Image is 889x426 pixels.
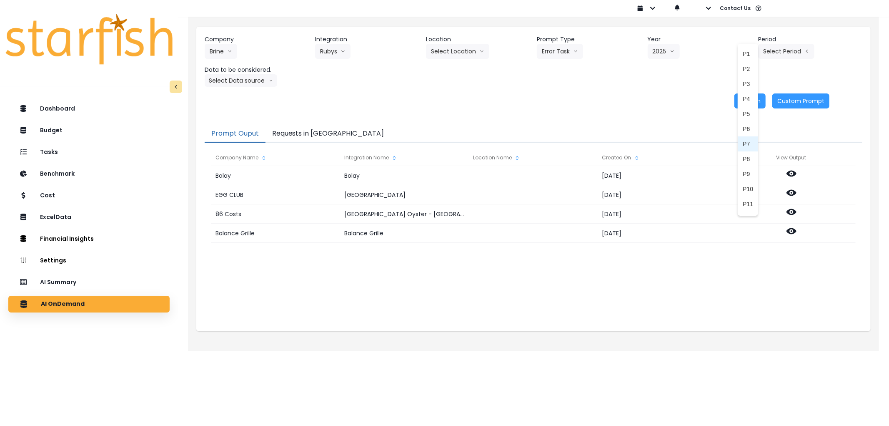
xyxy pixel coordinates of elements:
[743,200,753,208] span: P11
[670,47,675,55] svg: arrow down line
[537,35,641,44] header: Prompt Type
[743,50,753,58] span: P1
[340,224,468,243] div: Balance Grille
[341,47,346,55] svg: arrow down line
[743,95,753,103] span: P4
[40,214,71,221] p: ExcelData
[8,187,170,204] button: Cost
[738,44,758,216] ul: Select Periodarrow left line
[211,224,340,243] div: Balance Grille
[598,185,726,204] div: [DATE]
[391,155,398,161] svg: sort
[598,224,726,243] div: [DATE]
[743,125,753,133] span: P6
[265,125,391,143] button: Requests in [GEOGRAPHIC_DATA]
[40,149,58,156] p: Tasks
[469,149,597,166] div: Location Name
[804,47,809,55] svg: arrow left line
[758,35,862,44] header: Period
[426,44,489,59] button: Select Locationarrow down line
[340,185,468,204] div: [GEOGRAPHIC_DATA]
[479,47,484,55] svg: arrow down line
[634,155,640,161] svg: sort
[743,80,753,88] span: P3
[727,149,856,166] div: View Output
[8,231,170,247] button: Financial Insights
[40,192,55,199] p: Cost
[211,185,340,204] div: EGG CLUB
[743,140,753,148] span: P7
[205,44,237,59] button: Brinearrow down line
[598,149,726,166] div: Created On
[598,166,726,185] div: [DATE]
[205,35,309,44] header: Company
[211,149,340,166] div: Company Name
[8,296,170,313] button: AI OnDemand
[743,170,753,178] span: P9
[8,101,170,117] button: Dashboard
[211,166,340,185] div: Bolay
[426,35,530,44] header: Location
[8,122,170,139] button: Budget
[514,155,521,161] svg: sort
[772,93,829,108] button: Custom Prompt
[40,127,63,134] p: Budget
[743,185,753,193] span: P10
[8,166,170,182] button: Benchmark
[8,209,170,226] button: ExcelData
[573,47,578,55] svg: arrow down line
[734,93,766,108] button: Re-Run
[648,44,680,59] button: 2025arrow down line
[40,105,75,112] p: Dashboard
[269,76,273,85] svg: arrow down line
[648,35,752,44] header: Year
[205,74,277,87] button: Select Data sourcearrow down line
[315,35,419,44] header: Integration
[205,125,265,143] button: Prompt Ouput
[40,279,76,286] p: AI Summary
[227,47,232,55] svg: arrow down line
[758,44,814,59] button: Select Periodarrow left line
[743,65,753,73] span: P2
[315,44,351,59] button: Rubysarrow down line
[40,170,75,177] p: Benchmark
[8,274,170,291] button: AI Summary
[8,144,170,161] button: Tasks
[41,300,85,308] p: AI OnDemand
[205,66,309,74] header: Data to be considered.
[8,252,170,269] button: Settings
[743,155,753,163] span: P8
[598,204,726,224] div: [DATE]
[260,155,267,161] svg: sort
[340,204,468,224] div: [GEOGRAPHIC_DATA] Oyster - [GEOGRAPHIC_DATA]
[340,149,468,166] div: Integration Name
[537,44,583,59] button: Error Taskarrow down line
[211,204,340,224] div: 86 Costs
[743,110,753,118] span: P5
[340,166,468,185] div: Bolay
